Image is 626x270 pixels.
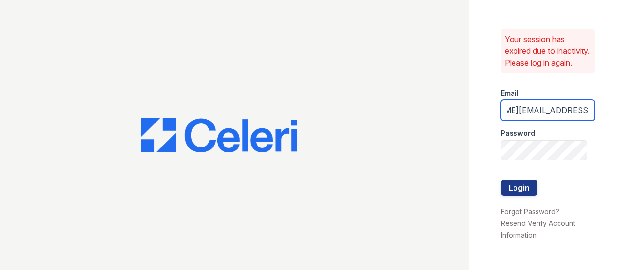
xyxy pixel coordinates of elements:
p: Your session has expired due to inactivity. Please log in again. [505,33,591,69]
label: Email [501,88,519,98]
img: CE_Logo_Blue-a8612792a0a2168367f1c8372b55b34899dd931a85d93a1a3d3e32e68fde9ad4.png [141,118,297,153]
a: Forgot Password? [501,207,559,216]
label: Password [501,128,535,138]
a: Resend Verify Account Information [501,219,575,239]
button: Login [501,180,537,196]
